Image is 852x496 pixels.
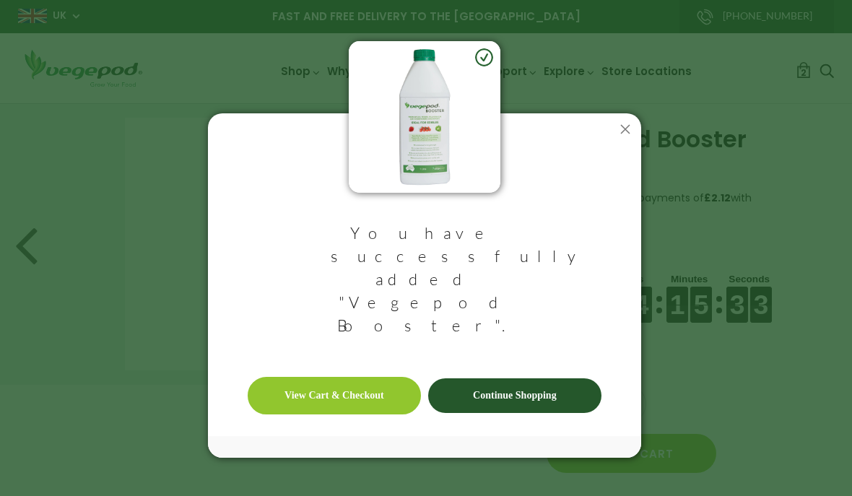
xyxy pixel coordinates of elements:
[428,378,601,413] a: Continue Shopping
[475,48,493,66] img: green-check.svg
[248,377,421,414] a: View Cart & Checkout
[349,41,500,193] img: image
[609,113,641,145] button: Close
[331,193,518,377] h3: You have successfully added "Vegepod Booster".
